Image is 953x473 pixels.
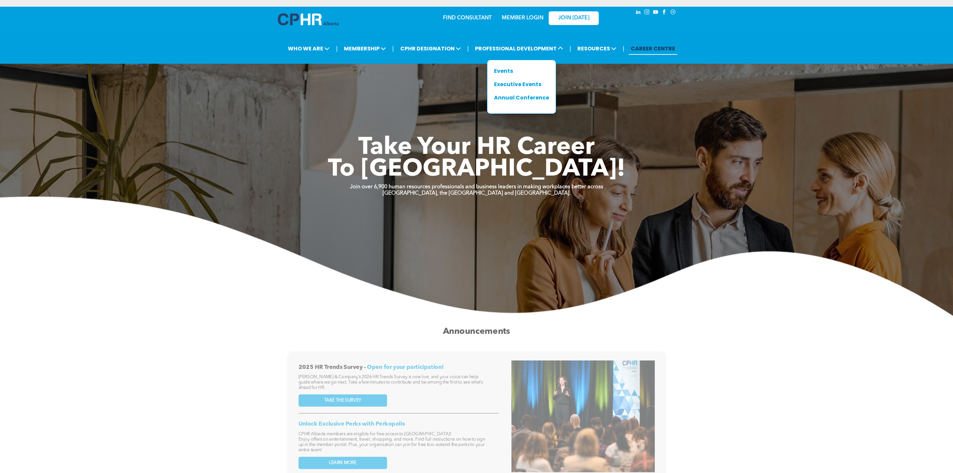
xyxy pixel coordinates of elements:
[494,67,544,75] div: Events
[549,11,599,25] a: JOIN [DATE]
[635,8,642,17] a: linkedin
[467,42,469,55] li: |
[502,15,543,21] a: MEMBER LOGIN
[328,158,625,182] span: To [GEOGRAPHIC_DATA]!
[443,327,510,336] span: Announcements
[643,8,651,17] a: instagram
[669,8,677,17] a: Social network
[494,93,549,102] a: Annual Conference
[383,191,571,196] strong: [GEOGRAPHIC_DATA], the [GEOGRAPHIC_DATA] and [GEOGRAPHIC_DATA].
[494,67,549,75] a: Events
[443,15,492,21] a: FIND CONSULTANT
[494,80,544,88] div: Executive Events
[392,42,394,55] li: |
[575,42,618,55] span: RESOURCES
[336,42,338,55] li: |
[629,42,677,55] a: CAREER CENTRE
[299,421,405,427] span: Unlock Exclusive Perks with Perkopolis
[299,457,387,469] a: LEARN MORE
[299,437,485,452] span: Enjoy offers on entertainment, travel, shopping, and more. Find full instructions on how to sign ...
[299,375,483,390] span: [PERSON_NAME] & Company’s 2026 HR Trends Survey is now live, and your voice can help guide where ...
[398,42,463,55] span: CPHR DESIGNATION
[569,42,571,55] li: |
[324,398,361,403] span: TAKE THE SURVEY
[299,432,452,436] span: CPHR Alberta members are eligible for free access to [GEOGRAPHIC_DATA]!
[358,136,595,160] span: Take Your HR Career
[329,460,357,465] span: LEARN MORE
[494,93,544,102] div: Annual Conference
[342,42,388,55] span: MEMBERSHIP
[367,364,444,370] span: Open for your participation!
[473,42,565,55] span: PROFESSIONAL DEVELOPMENT
[299,394,387,407] a: TAKE THE SURVEY
[299,364,366,370] span: 2025 HR Trends Survey -
[661,8,668,17] a: facebook
[652,8,659,17] a: youtube
[278,13,339,25] img: A blue and white logo for cp alberta
[350,184,603,190] strong: Join over 6,900 human resources professionals and business leaders in making workplaces better ac...
[286,42,332,55] span: WHO WE ARE
[623,42,624,55] li: |
[494,80,549,88] a: Executive Events
[558,15,589,21] span: JOIN [DATE]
